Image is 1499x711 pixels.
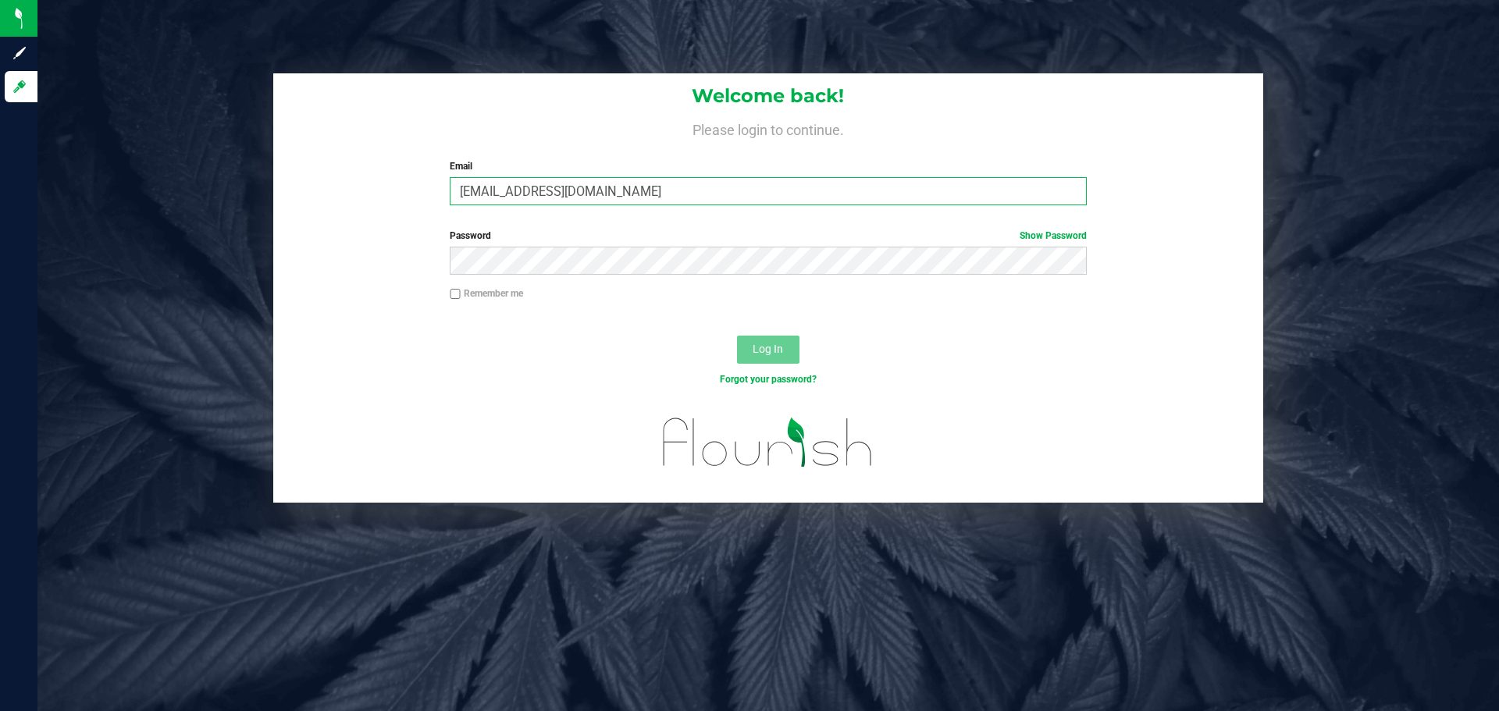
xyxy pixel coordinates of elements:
[753,343,783,355] span: Log In
[450,230,491,241] span: Password
[273,119,1263,137] h4: Please login to continue.
[720,374,817,385] a: Forgot your password?
[273,86,1263,106] h1: Welcome back!
[450,159,1086,173] label: Email
[644,403,892,482] img: flourish_logo.svg
[450,286,523,300] label: Remember me
[1020,230,1087,241] a: Show Password
[737,336,799,364] button: Log In
[12,45,27,61] inline-svg: Sign up
[12,79,27,94] inline-svg: Log in
[450,289,461,300] input: Remember me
